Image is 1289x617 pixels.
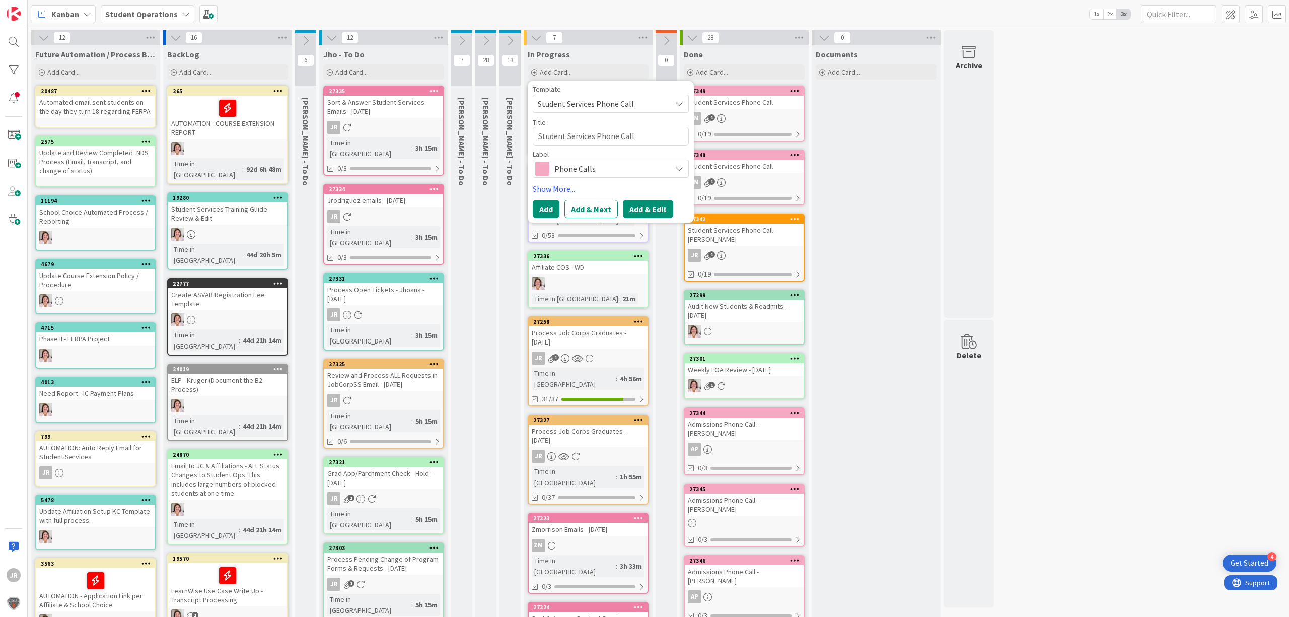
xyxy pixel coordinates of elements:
[689,486,804,493] div: 27345
[36,466,155,479] div: JR
[533,183,689,195] a: Show More...
[323,86,444,176] a: 27335Sort & Answer Student Services Emails - [DATE]JRTime in [GEOGRAPHIC_DATA]:3h 15m0/3
[47,67,80,77] span: Add Card...
[168,279,287,288] div: 22777
[688,379,701,392] img: EW
[35,431,156,487] a: 799AUTOMATION: Auto Reply Email for Student ServicesJR
[36,87,155,96] div: 20487
[324,360,443,369] div: 27325
[36,96,155,118] div: Automated email sent students on the day they turn 18 regarding FERPA
[168,87,287,139] div: 265AUTOMATION - COURSE EXTENSION REPORT
[413,416,440,427] div: 5h 15m
[173,88,287,95] div: 265
[685,485,804,516] div: 27345Admissions Phone Call - [PERSON_NAME]
[41,560,155,567] div: 3563
[620,293,638,304] div: 21m
[685,443,804,456] div: AP
[324,87,443,118] div: 27335Sort & Answer Student Services Emails - [DATE]
[41,197,155,204] div: 11194
[698,269,711,280] span: 0/19
[685,291,804,322] div: 27299Audit New Students & Readmits - [DATE]
[324,96,443,118] div: Sort & Answer Student Services Emails - [DATE]
[324,543,443,575] div: 27303Process Pending Change of Program Forms & Requests - [DATE]
[623,200,673,218] button: Add & Edit
[168,288,287,310] div: Create ASVAB Registration Fee Template
[168,228,287,241] div: EW
[685,565,804,587] div: Admissions Phone Call - [PERSON_NAME]
[41,88,155,95] div: 20487
[538,97,664,110] span: Student Services Phone Call
[688,249,701,262] div: JR
[36,349,155,362] div: EW
[685,556,804,565] div: 27346
[171,399,184,412] img: EW
[324,467,443,489] div: Grad App/Parchment Check - Hold - [DATE]
[36,231,155,244] div: EW
[171,228,184,241] img: EW
[337,436,347,447] span: 0/6
[173,194,287,201] div: 19280
[529,450,648,463] div: JR
[327,308,340,321] div: JR
[35,136,156,187] a: 2575Update and Review Completed_NDS Process (Email, transcript, and change of status)
[689,292,804,299] div: 27299
[528,316,649,406] a: 27258Process Job Corps Graduates - [DATE]JRTime in [GEOGRAPHIC_DATA]:4h 56m31/37
[684,290,805,345] a: 27299Audit New Students & Readmits - [DATE]EW
[684,214,805,282] a: 27342Student Services Phone Call - [PERSON_NAME]JR0/19
[685,556,804,587] div: 27346Admissions Phone Call - [PERSON_NAME]
[685,87,804,109] div: 27349Student Services Phone Call
[708,251,715,258] span: 1
[244,164,284,175] div: 92d 6h 48m
[324,578,443,591] div: JR
[171,519,239,541] div: Time in [GEOGRAPHIC_DATA]
[533,86,561,93] span: Template
[36,496,155,527] div: 5478Update Affiliation Setup KC Template with full process.
[168,503,287,516] div: EW
[36,260,155,269] div: 4679
[685,494,804,516] div: Admissions Phone Call - [PERSON_NAME]
[529,252,648,261] div: 27336
[36,332,155,346] div: Phase II - FERPA Project
[688,112,701,125] div: ZM
[529,252,648,274] div: 27336Affiliate COS - WD
[540,67,572,77] span: Add Card...
[36,205,155,228] div: School Choice Automated Process / Reporting
[618,293,620,304] span: :
[36,294,155,307] div: EW
[36,530,155,543] div: EW
[533,151,549,158] span: Label
[324,308,443,321] div: JR
[36,137,155,177] div: 2575Update and Review Completed_NDS Process (Email, transcript, and change of status)
[532,539,545,552] div: ZM
[1141,5,1216,23] input: Quick Filter...
[528,251,649,308] a: 27336Affiliate COS - WDEWTime in [GEOGRAPHIC_DATA]:21m
[327,508,411,530] div: Time in [GEOGRAPHIC_DATA]
[171,415,239,437] div: Time in [GEOGRAPHIC_DATA]
[324,274,443,305] div: 27331Process Open Tickets - Jhoana - [DATE]
[323,359,444,449] a: 27325Review and Process ALL Requests in JobCorpSS Email - [DATE]JRTime in [GEOGRAPHIC_DATA]:5h 15...
[41,324,155,331] div: 4715
[685,354,804,363] div: 27301
[168,563,287,606] div: LearnWise Use Case Write Up - Transcript Processing
[168,399,287,412] div: EW
[36,137,155,146] div: 2575
[685,300,804,322] div: Audit New Students & Readmits - [DATE]
[324,185,443,194] div: 27334
[327,226,411,248] div: Time in [GEOGRAPHIC_DATA]
[239,335,240,346] span: :
[685,408,804,440] div: 27344Admissions Phone Call - [PERSON_NAME]
[685,363,804,376] div: Weekly LOA Review - [DATE]
[327,137,411,159] div: Time in [GEOGRAPHIC_DATA]
[173,366,287,373] div: 24019
[329,459,443,466] div: 27321
[698,129,711,140] span: 0/19
[685,87,804,96] div: 27349
[689,88,804,95] div: 27349
[529,425,648,447] div: Process Job Corps Graduates - [DATE]
[168,202,287,225] div: Student Services Training Guide Review & Edit
[532,466,616,488] div: Time in [GEOGRAPHIC_DATA]
[411,514,413,525] span: :
[36,323,155,332] div: 4715
[708,178,715,185] span: 1
[239,421,240,432] span: :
